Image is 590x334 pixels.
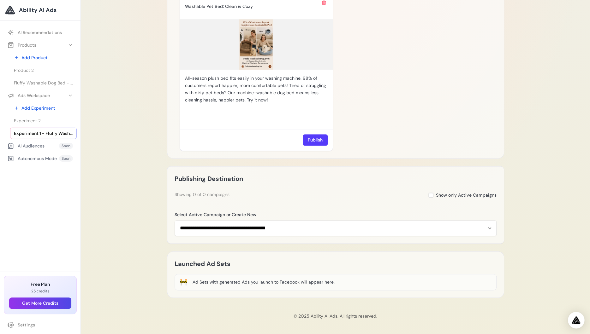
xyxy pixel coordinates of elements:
[193,279,335,285] div: Ad Sets with generated Ads you launch to Facebook will appear here.
[4,319,77,331] a: Settings
[10,77,77,89] a: Fluffy Washable Dog Bed - Cozy Cushion for Small to Medium Dogs and Cats
[86,313,585,319] p: © 2025 Ability AI Ads. All rights reserved.
[180,19,333,70] img: Washable Pet Bed: Clean & Cozy
[4,90,77,101] button: Ads Workspace
[8,42,36,48] div: Products
[59,155,73,162] span: Soon
[10,128,77,139] a: Experiment 1 - Fluffy Washable Dog Bed - Cozy Cushion for Small to Medium Dogs and Cats
[175,191,229,198] div: Showing 0 of 0 campaigns
[175,211,497,218] label: Select Active Campaign or Create New
[436,192,497,198] span: Show only Active Campaigns
[10,65,77,76] a: Product 2
[303,134,328,146] button: Publish
[59,143,73,149] span: Soon
[10,102,77,114] a: Add Experiment
[5,5,75,15] a: Ability AI Ads
[8,155,57,162] div: Autonomous Mode
[185,4,318,9] div: Washable Pet Bed: Clean & Cozy
[14,118,41,124] span: Experiment 2
[568,312,585,329] div: Open Intercom Messenger
[14,80,73,86] span: Fluffy Washable Dog Bed - Cozy Cushion for Small to Medium Dogs and Cats
[14,67,34,73] span: Product 2
[9,297,71,309] button: Get More Credits
[19,6,57,14] span: Ability AI Ads
[175,259,230,269] h2: Launched Ad Sets
[175,174,243,184] h2: Publishing Destination
[4,27,77,38] a: AI Recommendations
[4,39,77,51] button: Products
[9,281,71,287] h3: Free Plan
[8,92,50,99] div: Ads Workspace
[9,289,71,294] p: 25 credits
[10,115,77,126] a: Experiment 2
[180,278,188,286] div: 🚧
[14,130,73,136] span: Experiment 1 - Fluffy Washable Dog Bed - Cozy Cushion for Small to Medium Dogs and Cats
[10,52,77,63] a: Add Product
[185,75,328,103] p: All-season plush bed fits easily in your washing machine. 98% of customers report happier, more c...
[8,143,45,149] div: AI Audiences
